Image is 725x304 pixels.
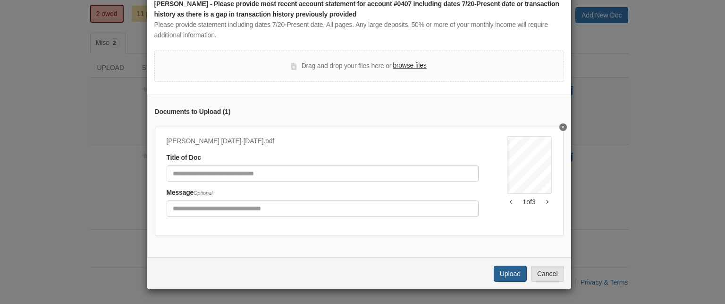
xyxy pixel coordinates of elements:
div: 1 of 3 [507,197,552,207]
div: Documents to Upload ( 1 ) [155,107,564,117]
label: browse files [393,61,426,71]
div: Please provide statement including dates 7/20-Present date, All pages. Any large deposits, 50% or... [154,20,564,41]
div: [PERSON_NAME] [DATE]-[DATE].pdf [167,136,479,147]
label: Title of Doc [167,153,201,163]
button: Cancel [531,266,564,282]
input: Document Title [167,165,479,182]
button: Upload [494,266,527,282]
input: Include any comments on this document [167,200,479,217]
button: Delete undefined [559,123,567,131]
span: Optional [194,190,212,196]
label: Message [167,188,213,198]
div: Drag and drop your files here or [291,61,426,72]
